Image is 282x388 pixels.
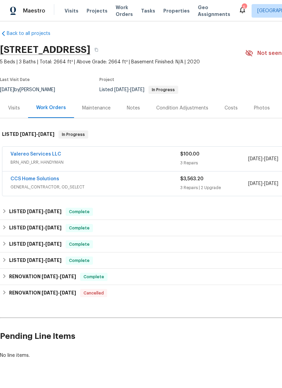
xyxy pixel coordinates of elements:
h6: RENOVATION [9,273,76,281]
span: [DATE] [42,274,58,279]
span: Complete [66,241,92,248]
div: Condition Adjustments [156,105,208,111]
span: [DATE] [45,209,62,214]
span: Visits [65,7,78,14]
span: [DATE] [38,132,54,137]
span: [DATE] [264,181,278,186]
span: Complete [66,257,92,264]
span: [DATE] [248,157,262,161]
span: GENERAL_CONTRACTOR, OD_SELECT [10,184,180,190]
span: [DATE] [60,290,76,295]
span: In Progress [149,88,178,92]
span: [DATE] [45,258,62,263]
span: Listed [99,87,178,92]
span: - [20,132,54,137]
span: [DATE] [264,157,278,161]
span: - [248,180,278,187]
span: $3,563.20 [180,177,204,181]
span: [DATE] [42,290,58,295]
h6: LISTED [2,130,54,139]
h6: RENOVATION [9,289,76,297]
span: [DATE] [27,258,43,263]
button: Copy Address [90,44,102,56]
h6: LISTED [9,240,62,248]
span: Complete [81,273,107,280]
span: [DATE] [20,132,36,137]
span: - [27,209,62,214]
span: Tasks [141,8,155,13]
span: $100.00 [180,152,199,157]
div: Maintenance [82,105,111,111]
h6: LISTED [9,224,62,232]
span: Projects [87,7,108,14]
span: [DATE] [60,274,76,279]
span: Cancelled [81,290,107,297]
div: Costs [225,105,238,111]
span: - [27,225,62,230]
div: 5 [242,4,246,11]
span: Complete [66,208,92,215]
span: In Progress [59,131,88,138]
span: Maestro [23,7,45,14]
span: Geo Assignments [198,4,230,18]
div: 3 Repairs | 2 Upgrade [180,184,248,191]
span: Complete [66,225,92,231]
a: CCS Home Solutions [10,177,59,181]
span: [DATE] [27,209,43,214]
span: [DATE] [45,225,62,230]
span: - [42,290,76,295]
h6: LISTED [9,257,62,265]
span: Work Orders [116,4,133,18]
a: Valereo Services LLC [10,152,61,157]
span: - [27,242,62,246]
span: Project [99,78,114,82]
span: BRN_AND_LRR, HANDYMAN [10,159,180,166]
span: [DATE] [114,87,128,92]
span: - [248,156,278,162]
h6: LISTED [9,208,62,216]
div: Notes [127,105,140,111]
span: [DATE] [248,181,262,186]
span: [DATE] [27,225,43,230]
div: Photos [254,105,270,111]
span: - [42,274,76,279]
span: [DATE] [130,87,144,92]
span: [DATE] [27,242,43,246]
span: Properties [163,7,190,14]
span: - [27,258,62,263]
span: - [114,87,144,92]
div: 3 Repairs [180,160,248,166]
div: Visits [8,105,20,111]
div: Work Orders [36,104,66,111]
span: [DATE] [45,242,62,246]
